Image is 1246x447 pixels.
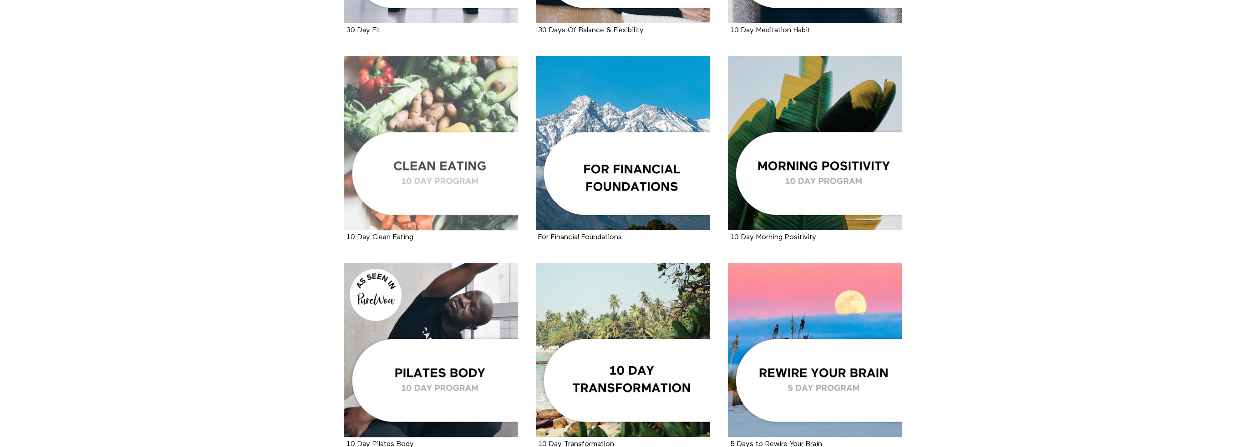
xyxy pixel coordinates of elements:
[728,263,902,437] a: 5 Days to Rewire Your Brain
[346,234,413,241] a: 10 Day Clean Eating
[730,27,810,34] a: 10 Day Meditation Habit
[536,56,710,230] a: For Financial Foundations
[538,234,622,241] a: For Financial Foundations
[536,263,710,437] a: 10 Day Transformation
[538,27,644,34] a: 30 Days Of Balance & Flexibility
[728,56,902,230] a: 10 Day Morning Positivity
[346,27,381,34] a: 30 Day Fit
[344,263,519,437] a: 10 Day Pilates Body
[344,56,519,230] a: 10 Day Clean Eating
[730,234,816,241] a: 10 Day Morning Positivity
